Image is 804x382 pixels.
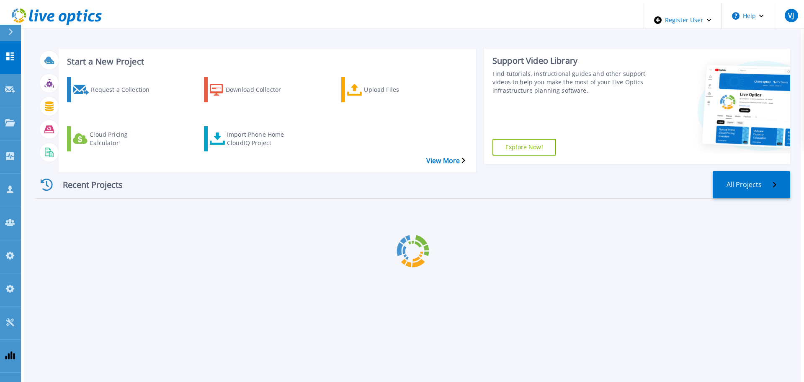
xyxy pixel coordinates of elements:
[722,3,774,29] button: Help
[341,77,443,102] a: Upload Files
[713,171,790,198] a: All Projects
[492,55,648,66] div: Support Video Library
[492,139,556,156] a: Explore Now!
[67,77,168,102] a: Request a Collection
[226,79,293,100] div: Download Collector
[67,57,465,66] h3: Start a New Project
[788,12,794,19] span: VJ
[492,70,648,95] div: Find tutorials, instructional guides and other support videos to help you make the most of your L...
[227,128,294,149] div: Import Phone Home CloudIQ Project
[426,157,465,165] a: View More
[67,126,168,151] a: Cloud Pricing Calculator
[204,77,305,102] a: Download Collector
[90,128,157,149] div: Cloud Pricing Calculator
[91,79,158,100] div: Request a Collection
[36,174,136,195] div: Recent Projects
[644,3,722,37] div: Register User
[364,79,431,100] div: Upload Files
